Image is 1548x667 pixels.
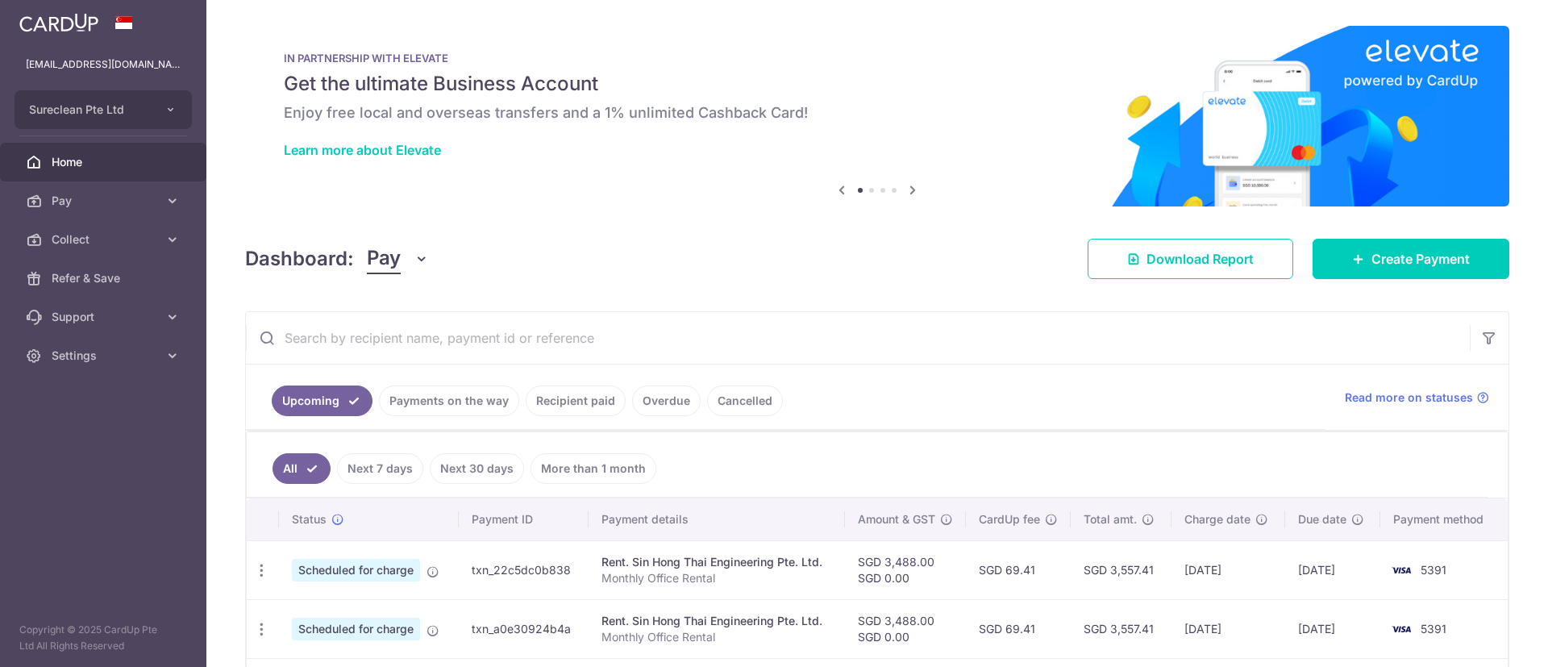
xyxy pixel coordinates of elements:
td: SGD 3,488.00 SGD 0.00 [845,540,966,599]
td: SGD 3,557.41 [1071,599,1171,658]
span: Scheduled for charge [292,559,420,582]
div: Rent. Sin Hong Thai Engineering Pte. Ltd. [601,554,832,570]
span: Read more on statuses [1345,390,1473,406]
div: Rent. Sin Hong Thai Engineering Pte. Ltd. [601,613,832,629]
a: More than 1 month [531,453,656,484]
img: CardUp [19,13,98,32]
a: Create Payment [1313,239,1509,279]
a: Read more on statuses [1345,390,1489,406]
p: [EMAIL_ADDRESS][DOMAIN_NAME] [26,56,181,73]
span: Scheduled for charge [292,618,420,640]
a: Overdue [632,386,701,416]
span: 5391 [1421,563,1446,577]
a: All [273,453,331,484]
p: Monthly Office Rental [601,570,832,586]
td: SGD 3,557.41 [1071,540,1171,599]
span: Status [292,511,327,527]
span: 5391 [1421,622,1446,636]
input: Search by recipient name, payment id or reference [246,312,1470,364]
td: txn_a0e30924b4a [459,599,589,658]
span: Collect [52,231,158,248]
button: Sureclean Pte Ltd [15,90,192,129]
span: Pay [367,244,401,274]
td: SGD 3,488.00 SGD 0.00 [845,599,966,658]
span: Home [52,154,158,170]
span: Refer & Save [52,270,158,286]
td: [DATE] [1285,599,1380,658]
p: Monthly Office Rental [601,629,832,645]
span: Total amt. [1084,511,1137,527]
span: Sureclean Pte Ltd [29,102,148,118]
h4: Dashboard: [245,244,354,273]
th: Payment ID [459,498,589,540]
span: Pay [52,193,158,209]
img: Renovation banner [245,26,1509,206]
th: Payment method [1380,498,1508,540]
span: Support [52,309,158,325]
td: [DATE] [1285,540,1380,599]
td: [DATE] [1171,540,1285,599]
a: Next 7 days [337,453,423,484]
span: CardUp fee [979,511,1040,527]
a: Cancelled [707,386,783,416]
th: Payment details [589,498,845,540]
p: IN PARTNERSHIP WITH ELEVATE [284,52,1471,65]
span: Settings [52,348,158,364]
td: [DATE] [1171,599,1285,658]
a: Upcoming [272,386,372,416]
span: Amount & GST [858,511,935,527]
a: Next 30 days [430,453,524,484]
img: Bank Card [1385,561,1417,580]
a: Recipient paid [526,386,626,416]
span: Create Payment [1371,249,1470,269]
a: Payments on the way [379,386,519,416]
h6: Enjoy free local and overseas transfers and a 1% unlimited Cashback Card! [284,103,1471,123]
span: Download Report [1146,249,1254,269]
a: Download Report [1088,239,1293,279]
a: Learn more about Elevate [284,142,441,158]
td: SGD 69.41 [966,540,1071,599]
span: Due date [1298,511,1346,527]
td: txn_22c5dc0b838 [459,540,589,599]
button: Pay [367,244,429,274]
h5: Get the ultimate Business Account [284,71,1471,97]
img: Bank Card [1385,619,1417,639]
span: Charge date [1184,511,1250,527]
td: SGD 69.41 [966,599,1071,658]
